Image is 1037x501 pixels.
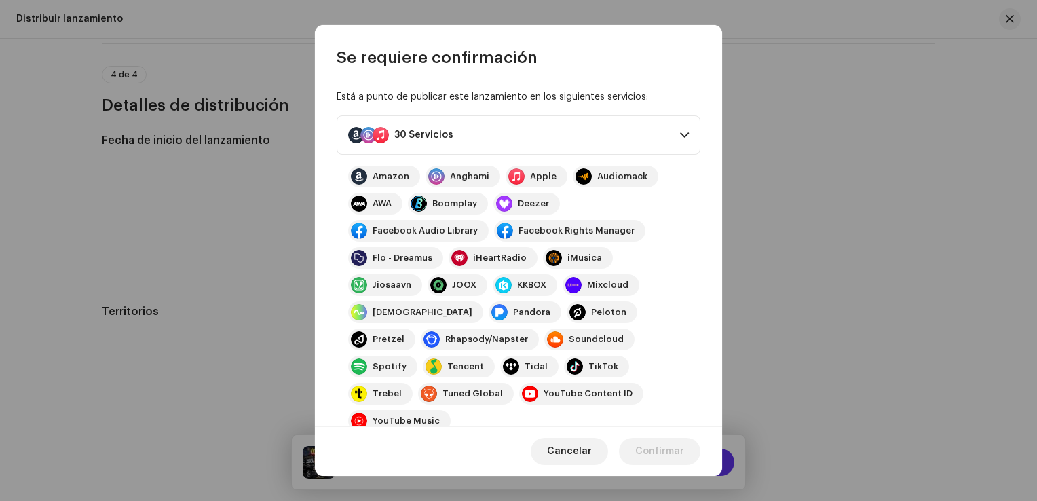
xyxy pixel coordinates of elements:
[373,198,392,209] div: AWA
[597,171,647,182] div: Audiomack
[567,253,602,263] div: iMusica
[588,361,618,372] div: TikTok
[513,307,550,318] div: Pandora
[587,280,628,291] div: Mixcloud
[569,334,624,345] div: Soundcloud
[445,334,528,345] div: Rhapsody/Napster
[373,280,411,291] div: Jiosaavn
[635,438,684,465] span: Confirmar
[450,171,489,182] div: Anghami
[442,388,503,399] div: Tuned Global
[518,198,549,209] div: Deezer
[530,171,557,182] div: Apple
[373,307,472,318] div: [DEMOGRAPHIC_DATA]
[394,130,453,141] div: 30 Servicios
[619,438,700,465] button: Confirmar
[447,361,484,372] div: Tencent
[373,225,478,236] div: Facebook Audio Library
[373,361,407,372] div: Spotify
[337,115,700,155] p-accordion-header: 30 Servicios
[547,438,592,465] span: Cancelar
[337,155,700,443] p-accordion-content: 30 Servicios
[373,171,409,182] div: Amazon
[373,388,402,399] div: Trebel
[452,280,476,291] div: JOOX
[531,438,608,465] button: Cancelar
[373,415,440,426] div: YouTube Music
[373,253,432,263] div: Flo - Dreamus
[517,280,546,291] div: KKBOX
[518,225,635,236] div: Facebook Rights Manager
[337,47,538,69] span: Se requiere confirmación
[591,307,626,318] div: Peloton
[473,253,527,263] div: iHeartRadio
[373,334,404,345] div: Pretzel
[525,361,548,372] div: Tidal
[337,90,700,105] div: Está a punto de publicar este lanzamiento en los siguientes servicios:
[544,388,633,399] div: YouTube Content ID
[432,198,477,209] div: Boomplay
